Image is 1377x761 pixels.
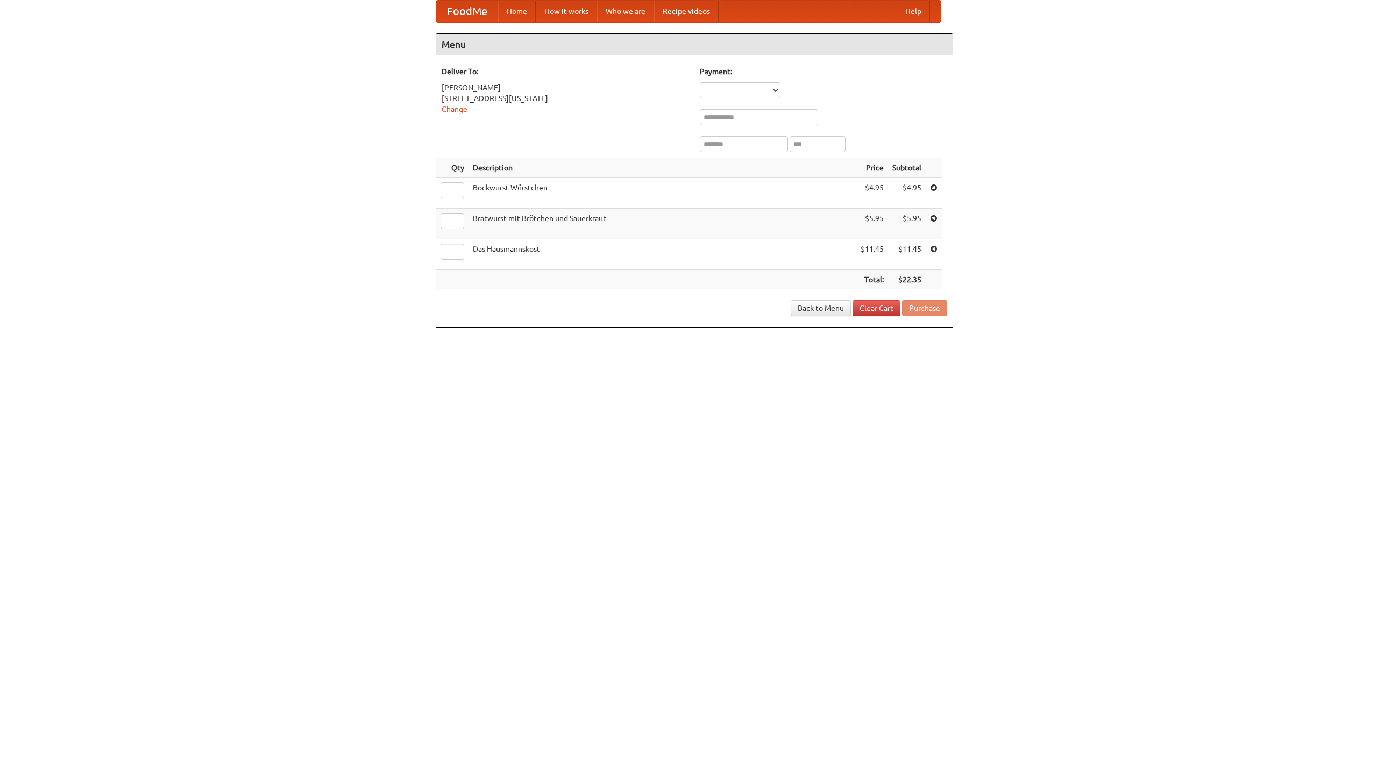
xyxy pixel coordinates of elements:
[442,66,689,77] h5: Deliver To:
[791,300,851,316] a: Back to Menu
[442,82,689,93] div: [PERSON_NAME]
[436,34,953,55] h4: Menu
[498,1,536,22] a: Home
[888,158,926,178] th: Subtotal
[469,209,856,239] td: Bratwurst mit Brötchen und Sauerkraut
[700,66,947,77] h5: Payment:
[856,158,888,178] th: Price
[536,1,597,22] a: How it works
[469,158,856,178] th: Description
[856,270,888,290] th: Total:
[888,239,926,270] td: $11.45
[442,105,467,113] a: Change
[654,1,719,22] a: Recipe videos
[853,300,900,316] a: Clear Cart
[597,1,654,22] a: Who we are
[469,178,856,209] td: Bockwurst Würstchen
[436,1,498,22] a: FoodMe
[902,300,947,316] button: Purchase
[856,178,888,209] td: $4.95
[888,209,926,239] td: $5.95
[436,158,469,178] th: Qty
[856,209,888,239] td: $5.95
[469,239,856,270] td: Das Hausmannskost
[442,93,689,104] div: [STREET_ADDRESS][US_STATE]
[856,239,888,270] td: $11.45
[888,178,926,209] td: $4.95
[897,1,930,22] a: Help
[888,270,926,290] th: $22.35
